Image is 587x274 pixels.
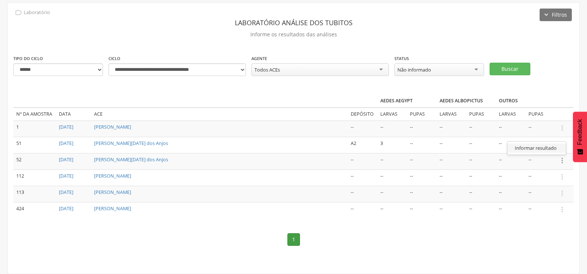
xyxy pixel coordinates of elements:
td: Pupas [407,108,437,121]
th: Aedes aegypt [377,95,437,108]
div: Todos ACEs [254,66,280,73]
a: [DATE] [59,140,73,146]
td: -- [466,137,496,153]
a: [PERSON_NAME] [94,205,131,212]
td: Pupas [526,108,555,121]
button: Filtros [540,9,572,21]
th: Outros [496,95,555,108]
td: 1 [13,121,56,137]
td: 51 [13,137,56,153]
a: [DATE] [59,173,73,179]
td: -- [437,186,466,202]
td: -- [437,169,466,186]
td: -- [526,202,555,218]
button: Feedback - Mostrar pesquisa [573,112,587,162]
i:  [14,9,23,17]
p: Informe os resultados das análises [13,29,574,40]
td: A2 [348,137,377,153]
td: 3 [377,137,407,153]
td: 52 [13,153,56,169]
p: Laboratório [24,10,50,16]
button: Buscar [490,63,530,75]
td: -- [496,202,526,218]
td: -- [348,121,377,137]
td: -- [348,153,377,169]
td: -- [496,153,526,169]
td: -- [526,137,555,153]
a: [PERSON_NAME][DATE] dos Anjos [94,140,168,146]
a: [DATE] [59,205,73,212]
td: -- [407,169,437,186]
header: Laboratório análise dos tubitos [13,16,574,29]
td: -- [466,169,496,186]
td: -- [496,121,526,137]
a: [PERSON_NAME] [94,173,131,179]
div: Não informado [397,66,431,73]
td: -- [496,137,526,153]
i:  [558,124,566,132]
td: ACE [91,108,348,121]
td: Larvas [437,108,466,121]
label: Agente [251,56,267,62]
i:  [558,140,566,148]
td: -- [526,121,555,137]
a: [PERSON_NAME] [94,189,131,195]
td: -- [407,186,437,202]
td: -- [466,153,496,169]
td: -- [526,186,555,202]
td: Data [56,108,91,121]
td: -- [377,153,407,169]
td: -- [407,137,437,153]
i:  [558,189,566,197]
td: -- [377,202,407,218]
a: 1 [287,233,300,246]
td: -- [377,169,407,186]
td: -- [526,153,555,169]
td: Depósito [348,108,377,121]
label: Status [394,56,409,62]
i:  [558,205,566,214]
td: -- [348,202,377,218]
td: -- [437,121,466,137]
td: -- [496,186,526,202]
td: -- [348,186,377,202]
td: -- [466,202,496,218]
td: 424 [13,202,56,218]
span: Feedback [577,119,583,145]
td: Larvas [377,108,407,121]
label: Tipo do ciclo [13,56,43,62]
td: -- [437,153,466,169]
td: Nº da amostra [13,108,56,121]
i:  [558,156,566,165]
td: -- [437,202,466,218]
a: [DATE] [59,156,73,163]
td: -- [377,186,407,202]
label: Ciclo [109,56,120,62]
a: [PERSON_NAME] [94,124,131,130]
td: -- [407,202,437,218]
td: -- [466,186,496,202]
i:  [558,173,566,181]
td: Larvas [496,108,526,121]
td: -- [496,169,526,186]
td: -- [466,121,496,137]
td: -- [377,121,407,137]
td: -- [407,121,437,137]
td: 113 [13,186,56,202]
td: 112 [13,169,56,186]
a: [DATE] [59,189,73,195]
a: [DATE] [59,124,73,130]
td: -- [348,169,377,186]
td: -- [437,137,466,153]
a: Informar resultado [507,143,566,153]
a: [PERSON_NAME][DATE] dos Anjos [94,156,168,163]
th: Aedes albopictus [437,95,496,108]
td: Pupas [466,108,496,121]
td: -- [526,169,555,186]
td: -- [407,153,437,169]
